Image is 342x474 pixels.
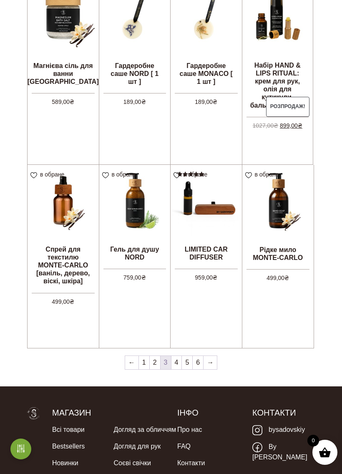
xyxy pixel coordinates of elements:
span: в обране [255,171,279,178]
a: 5 [182,356,192,369]
bdi: 499,00 [52,298,74,305]
a: ← [125,356,138,369]
span: ₴ [70,98,74,105]
a: Рідке мило MONTE-CARLO 499,00₴ [242,165,314,281]
span: ₴ [70,298,74,305]
span: в обране [40,171,64,178]
h2: Рідке мило MONTE-CARLO [242,242,314,265]
h2: LIMITED CAR DIFFUSER [171,242,242,265]
span: ₴ [141,274,146,281]
h5: Контакти [252,407,315,418]
span: 0 [307,435,319,446]
a: FAQ [177,438,191,455]
a: Догляд за обличчям [114,421,176,438]
a: Новинки [52,455,78,471]
span: 3 [161,356,171,369]
h2: Магнієва сіль для ванни [GEOGRAPHIC_DATA] [28,58,99,89]
a: Спрей для текстилю MONTE-CARLO [ваніль, дерево, віскі, шкіра] 499,00₴ [28,165,99,280]
bdi: 189,00 [123,98,146,105]
a: 4 [171,356,182,369]
span: ₴ [284,275,289,281]
a: Bestsellers [52,438,85,455]
h2: Гардеробне саше NORD [ 1 шт ] [99,58,171,89]
bdi: 1027,00 [253,122,279,129]
h2: Гель для душу NORD [99,242,171,265]
span: ₴ [274,122,278,129]
a: в обране [30,171,67,178]
bdi: 189,00 [195,98,217,105]
span: Розпродаж! [266,97,310,117]
a: By [PERSON_NAME] [252,439,315,466]
a: 6 [193,356,203,369]
a: Гель для душу NORD 759,00₴ [99,165,171,280]
span: в обране [112,171,136,178]
h5: Інфо [177,407,240,418]
h2: Гардеробне саше MONACO [ 1 шт ] [171,58,242,89]
a: 1 [139,356,149,369]
a: в обране [102,171,139,178]
a: LIMITED CAR DIFFUSERОцінено в 5.00 з 5 959,00₴ [171,165,242,280]
bdi: 959,00 [195,274,217,281]
img: unfavourite.svg [30,172,37,179]
a: → [204,356,217,369]
a: 2 [150,356,160,369]
bdi: 899,00 [280,122,302,129]
h5: Магазин [52,407,165,418]
img: unfavourite.svg [245,172,252,179]
a: Про нас [177,421,202,438]
a: bysadovskiy [252,421,305,439]
a: Всі товари [52,421,85,438]
a: Соєві свічки [114,455,151,471]
span: ₴ [213,98,217,105]
bdi: 589,00 [52,98,74,105]
a: Догляд для рук [114,438,161,455]
bdi: 759,00 [123,274,146,281]
span: ₴ [213,274,217,281]
a: Контакти [177,455,205,471]
a: в обране [174,171,210,178]
bdi: 499,00 [267,275,289,281]
span: ₴ [141,98,146,105]
h2: Набір HAND & LIPS RITUAL: крем для рук, олія для кутикули, бальзам для губ [242,58,313,113]
h2: Спрей для текстилю MONTE-CARLO [ваніль, дерево, віскі, шкіра] [28,242,99,289]
a: в обране [245,171,282,178]
img: unfavourite.svg [102,172,109,179]
img: unfavourite.svg [174,172,180,179]
span: в обране [183,171,207,178]
span: ₴ [298,122,302,129]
